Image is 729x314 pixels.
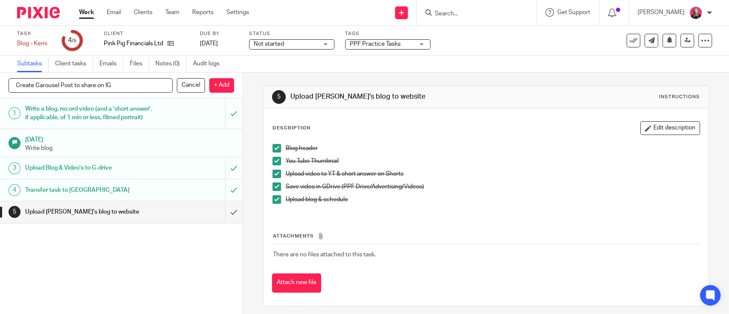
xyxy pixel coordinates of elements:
[107,8,121,17] a: Email
[25,161,153,174] h1: Upload Blog & Video's to G-drive
[177,78,205,93] p: Cancel
[272,273,321,293] button: Attach new file
[285,195,699,204] p: Upload blog & schedule
[350,41,401,47] span: PPF Practice Tasks
[25,184,153,197] h1: Transfer task to [GEOGRAPHIC_DATA]
[72,38,76,43] small: /5
[104,39,163,48] p: Pink Pig Financials Ltd
[285,144,699,153] p: Blog header
[689,6,703,20] img: Team%20headshots.png
[17,30,51,37] label: Task
[9,206,20,218] div: 5
[192,8,214,17] a: Reports
[200,30,238,37] label: Due by
[25,144,234,153] p: Write blog
[200,41,218,47] span: [DATE]
[285,157,699,165] p: You Tube Thumbnail
[68,35,76,45] div: 4
[254,41,284,47] span: Not started
[345,30,430,37] label: Tags
[285,182,699,191] p: Save video in GDrive (PPF Drive/Advertising/Videos)
[25,133,234,144] h1: [DATE]
[100,56,123,72] a: Emails
[659,94,700,100] div: Instructions
[17,56,49,72] a: Subtasks
[290,92,504,101] h1: Upload [PERSON_NAME]'s blog to website
[25,103,153,124] h1: Write a blog, record video (and a 'short answer', if applicable, of 1 min or less, filmed portrait)
[272,234,313,238] span: Attachments
[25,205,153,218] h1: Upload [PERSON_NAME]'s blog to website
[104,30,189,37] label: Client
[557,9,590,15] span: Get Support
[134,8,152,17] a: Clients
[193,56,226,72] a: Audit logs
[17,39,51,48] div: Blog - Kemi
[130,56,149,72] a: Files
[272,90,286,104] div: 5
[165,8,179,17] a: Team
[226,8,249,17] a: Settings
[638,8,685,17] p: [PERSON_NAME]
[272,252,375,258] span: There are no files attached to this task.
[9,162,20,174] div: 3
[209,78,234,93] p: + Add
[9,184,20,196] div: 4
[79,8,94,17] a: Work
[55,56,93,72] a: Client tasks
[249,30,334,37] label: Status
[9,107,20,119] div: 1
[434,10,511,18] input: Search
[155,56,187,72] a: Notes (0)
[272,125,310,132] p: Description
[9,78,173,93] input: Subtask name...
[640,121,700,135] button: Edit description
[285,170,699,178] p: Upload video to YT & short answer on Shorts
[17,7,60,18] img: Pixie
